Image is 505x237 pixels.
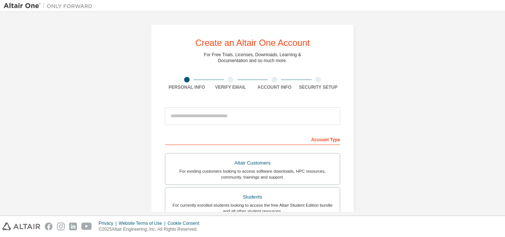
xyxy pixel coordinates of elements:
img: instagram.svg [57,223,65,230]
div: Privacy [99,220,119,226]
div: Security Setup [296,84,340,90]
img: linkedin.svg [69,223,77,230]
div: For Free Trials, Licenses, Downloads, Learning & Documentation and so much more. [204,52,301,64]
div: For currently enrolled students looking to access the free Altair Student Edition bundle and all ... [170,202,335,214]
div: Verify Email [209,84,253,90]
img: facebook.svg [45,223,52,230]
div: Altair Customers [170,158,335,168]
div: Cookie Consent [167,220,203,226]
div: Personal Info [165,84,209,90]
div: Website Terms of Use [119,220,167,226]
div: For existing customers looking to access software downloads, HPC resources, community, trainings ... [170,168,335,180]
img: altair_logo.svg [2,223,40,230]
div: Create an Altair One Account [195,38,310,47]
div: Account Info [253,84,296,90]
p: © 2025 Altair Engineering, Inc. All Rights Reserved. [99,226,204,233]
img: Altair One [4,2,96,10]
div: Account Type [165,133,340,145]
div: Students [170,192,335,202]
img: youtube.svg [81,223,92,230]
